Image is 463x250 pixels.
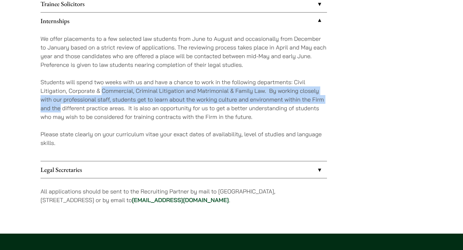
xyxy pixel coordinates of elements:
[41,29,327,161] div: Internships
[41,187,327,204] p: All applications should be sent to the Recruiting Partner by mail to [GEOGRAPHIC_DATA], [STREET_A...
[41,161,327,178] a: Legal Secretaries
[41,130,327,147] p: Please state clearly on your curriculum vitae your exact dates of availability, level of studies ...
[41,34,327,69] p: We offer placements to a few selected law students from June to August and occasionally from Dece...
[41,13,327,29] a: Internships
[132,196,229,204] a: [EMAIL_ADDRESS][DOMAIN_NAME]
[41,78,327,121] p: Students will spend two weeks with us and have a chance to work in the following departments: Civ...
